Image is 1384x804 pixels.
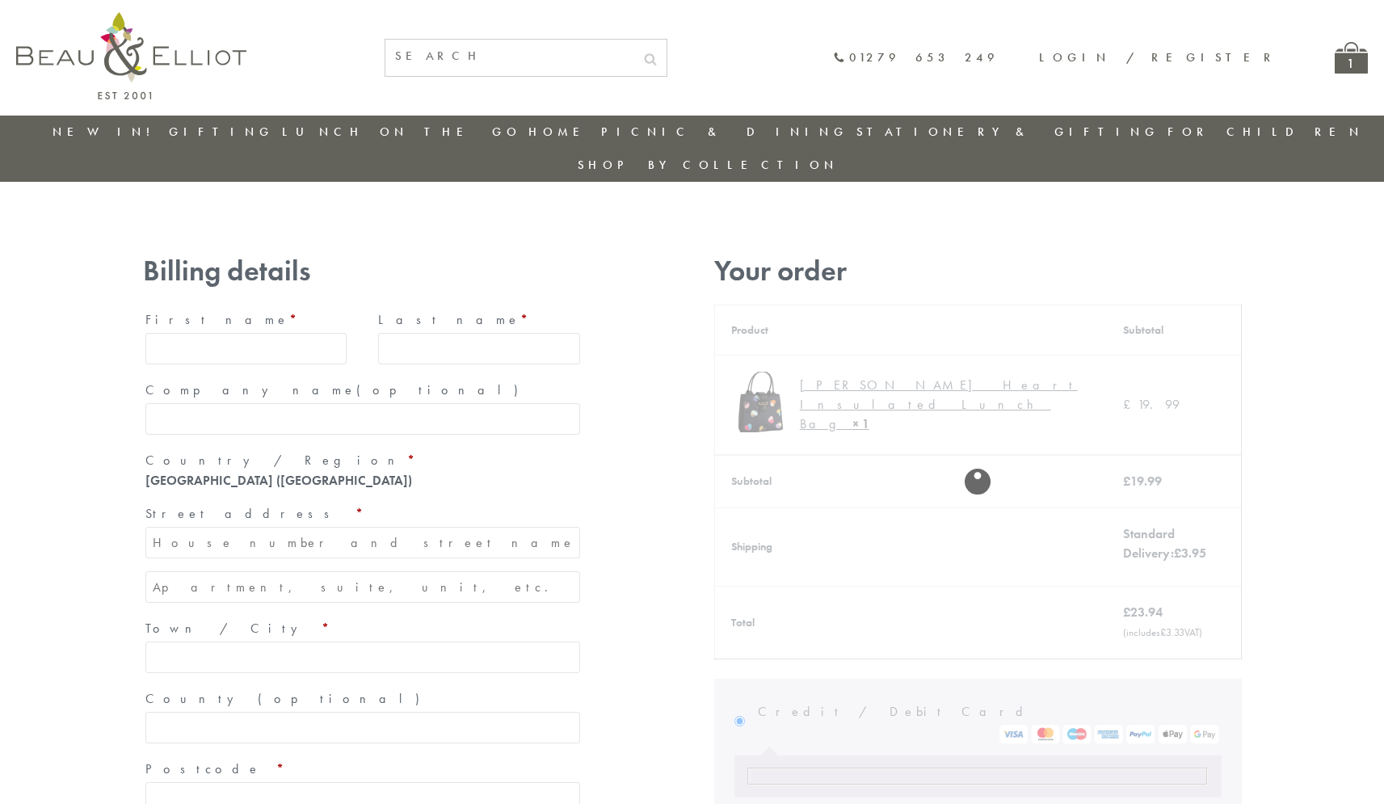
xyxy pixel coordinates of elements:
img: logo [16,12,246,99]
input: House number and street name [145,527,580,558]
label: Town / City [145,616,580,642]
span: (optional) [356,381,528,398]
label: Company name [145,377,580,403]
a: 1 [1335,42,1368,74]
a: Stationery & Gifting [856,124,1159,140]
a: New in! [53,124,161,140]
a: Home [528,124,593,140]
input: Apartment, suite, unit, etc. (optional) [145,571,580,603]
label: County [145,686,580,712]
input: SEARCH [385,40,634,73]
a: Shop by collection [578,157,839,173]
a: Picnic & Dining [601,124,848,140]
span: (optional) [258,690,429,707]
h3: Your order [714,255,1242,288]
label: Last name [378,307,580,333]
a: Lunch On The Go [282,124,521,140]
label: Postcode [145,756,580,782]
label: First name [145,307,347,333]
a: Login / Register [1039,49,1278,65]
label: Country / Region [145,448,580,474]
h3: Billing details [143,255,583,288]
label: Street address [145,501,580,527]
strong: [GEOGRAPHIC_DATA] ([GEOGRAPHIC_DATA]) [145,472,412,489]
a: 01279 653 249 [833,51,999,65]
a: Gifting [169,124,274,140]
a: For Children [1167,124,1364,140]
